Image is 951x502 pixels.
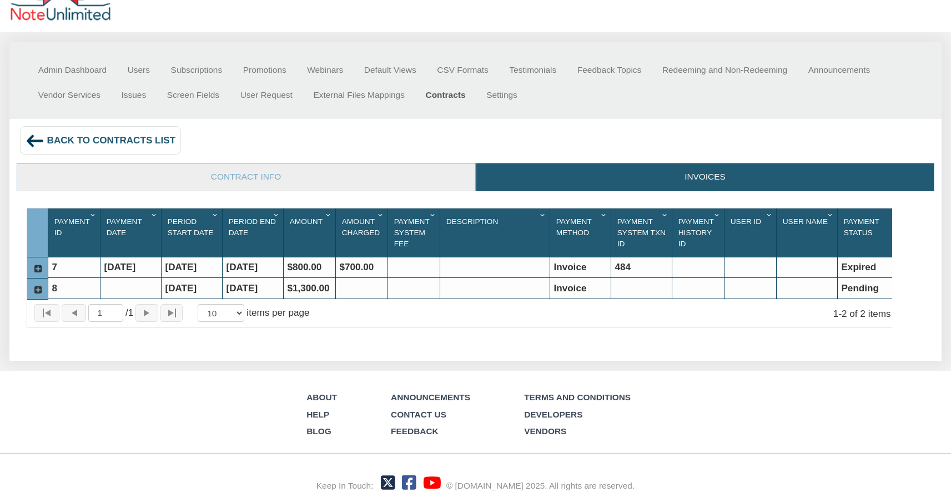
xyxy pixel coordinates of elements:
[160,57,233,82] a: Subscriptions
[838,278,899,299] div: Pending
[103,212,161,241] div: Sort None
[499,57,567,82] a: Testimonials
[678,217,714,248] span: Payment History Id
[712,208,723,220] div: Column Menu
[613,212,672,252] div: Sort None
[230,82,303,107] a: User Request
[306,410,329,419] a: Help
[290,217,323,226] span: Amount
[342,217,380,237] span: Amount Charged
[125,307,128,318] abbr: of
[427,57,499,82] a: CSV Formats
[611,257,672,278] div: 484
[675,212,724,252] div: Payment History Id Sort None
[375,208,387,220] div: Column Menu
[323,208,335,220] div: Column Menu
[336,257,388,278] div: $700.00
[838,309,842,319] abbr: through
[157,82,230,107] a: Screen Fields
[391,410,446,419] a: Contact Us
[225,212,283,241] div: Sort None
[840,212,899,241] div: Payment Status Sort None
[524,392,631,402] a: Terms and Conditions
[552,212,611,241] div: Sort None
[286,212,335,240] div: Amount Sort None
[675,212,724,252] div: Sort None
[297,57,354,82] a: Webinars
[446,217,499,226] span: Description
[306,426,331,436] a: Blog
[840,212,899,241] div: Sort None
[135,304,158,321] button: Page forward
[338,212,388,251] div: Amount Charged Sort None
[476,163,934,191] a: Invoices
[306,392,337,402] a: About
[442,212,550,231] div: Description Sort None
[391,426,439,436] a: Feedback
[149,208,160,220] div: Column Menu
[17,163,475,191] a: Contract Info
[833,309,891,319] span: 1 2 of 2 items
[223,257,283,278] div: [DATE]
[162,257,222,278] div: [DATE]
[271,208,283,220] div: Column Menu
[798,57,880,82] a: Announcements
[598,208,610,220] div: Column Menu
[446,480,635,492] div: © [DOMAIN_NAME] 2025. All rights are reserved.
[727,212,776,240] div: User Id Sort None
[567,57,652,82] a: Feedback Topics
[524,426,566,436] a: Vendors
[100,257,161,278] div: [DATE]
[617,217,666,248] span: Payment System Txn Id
[783,217,828,226] span: User Name
[225,212,283,241] div: Period End Date Sort None
[727,212,776,240] div: Sort None
[51,212,100,241] div: Payment Id Sort None
[233,57,297,82] a: Promotions
[552,212,611,241] div: Payment Method Sort None
[286,212,335,240] div: Sort None
[476,82,527,107] a: Settings
[354,57,427,82] a: Default Views
[550,278,611,299] div: Invoice
[54,217,90,237] span: Payment Id
[88,208,99,220] div: Column Menu
[246,307,309,318] span: items per page
[47,135,176,146] span: Back to contracts list
[524,410,582,419] a: Developers
[284,278,335,299] div: $1,300.00
[394,217,430,248] span: Payment System Fee
[556,217,592,237] span: Payment Method
[48,278,100,299] div: 8
[51,212,100,241] div: Sort None
[34,304,59,321] button: Page to first
[125,306,133,320] span: 1
[117,57,160,82] a: Users
[162,278,222,299] div: [DATE]
[316,480,374,492] div: Keep In Touch:
[107,217,142,237] span: Payment Date
[764,208,776,220] div: Column Menu
[613,212,672,252] div: Payment System Txn Id Sort None
[284,257,335,278] div: $800.00
[390,212,440,252] div: Sort None
[229,217,276,237] span: Period End Date
[844,217,879,237] span: Payment Status
[111,82,157,107] a: Issues
[537,208,549,220] div: Column Menu
[223,278,283,299] div: [DATE]
[28,57,117,82] a: Admin Dashboard
[652,57,798,82] a: Redeeming and Non-Redeeming
[427,208,439,220] div: Column Menu
[103,212,161,241] div: Payment Date Sort None
[825,208,837,220] div: Column Menu
[779,212,837,240] div: User Name Sort None
[88,304,123,322] input: Selected page
[550,257,611,278] div: Invoice
[731,217,762,226] span: User Id
[338,212,388,251] div: Sort None
[838,257,899,278] div: Expired
[415,82,476,107] a: Contracts
[210,208,222,220] div: Column Menu
[164,212,222,251] div: Period Start Date Sort None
